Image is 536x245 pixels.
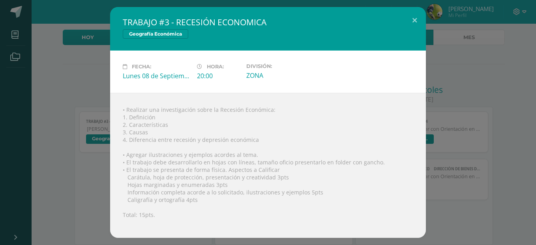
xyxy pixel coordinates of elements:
[110,93,426,238] div: • Realizar una investigación sobre la Recesión Económica: 1. Definición 2. Características 3. Cau...
[246,71,314,80] div: ZONA
[403,7,426,34] button: Close (Esc)
[246,63,314,69] label: División:
[207,64,224,70] span: Hora:
[197,72,240,80] div: 20:00
[132,64,151,70] span: Fecha:
[123,29,188,39] span: Geografía Económica
[123,17,413,28] h2: TRABAJO #3 - RECESIÓN ECONOMICA
[123,72,191,80] div: Lunes 08 de Septiembre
